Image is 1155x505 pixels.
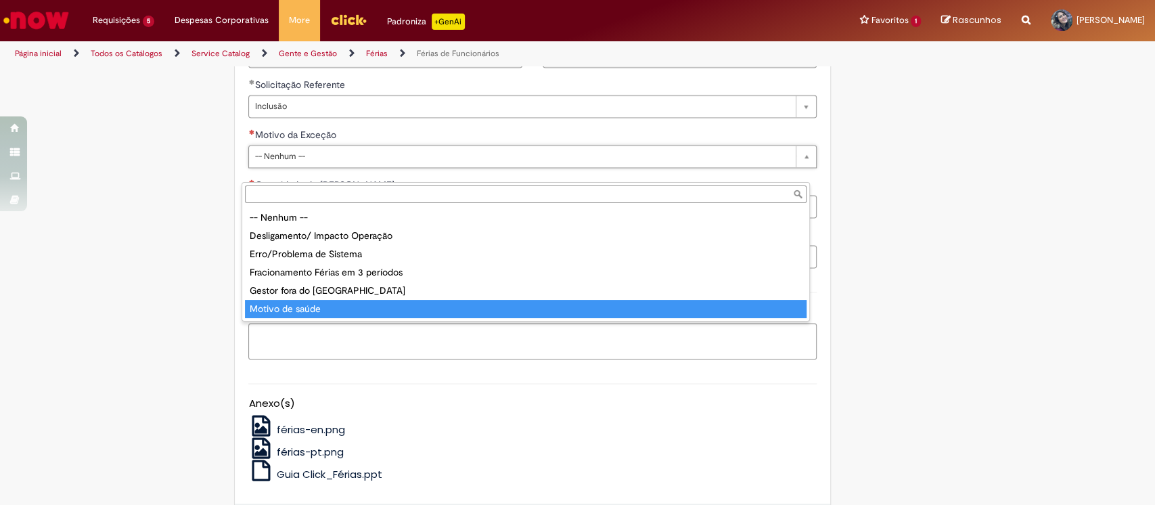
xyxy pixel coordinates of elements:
ul: Motivo da Exceção [242,206,809,321]
div: Desligamento/ Impacto Operação [245,227,807,245]
div: Motivo de saúde [245,300,807,318]
div: -- Nenhum -- [245,208,807,227]
div: Erro/Problema de Sistema [245,245,807,263]
div: Gestor fora do [GEOGRAPHIC_DATA] [245,282,807,300]
div: Fracionamento Férias em 3 períodos [245,263,807,282]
